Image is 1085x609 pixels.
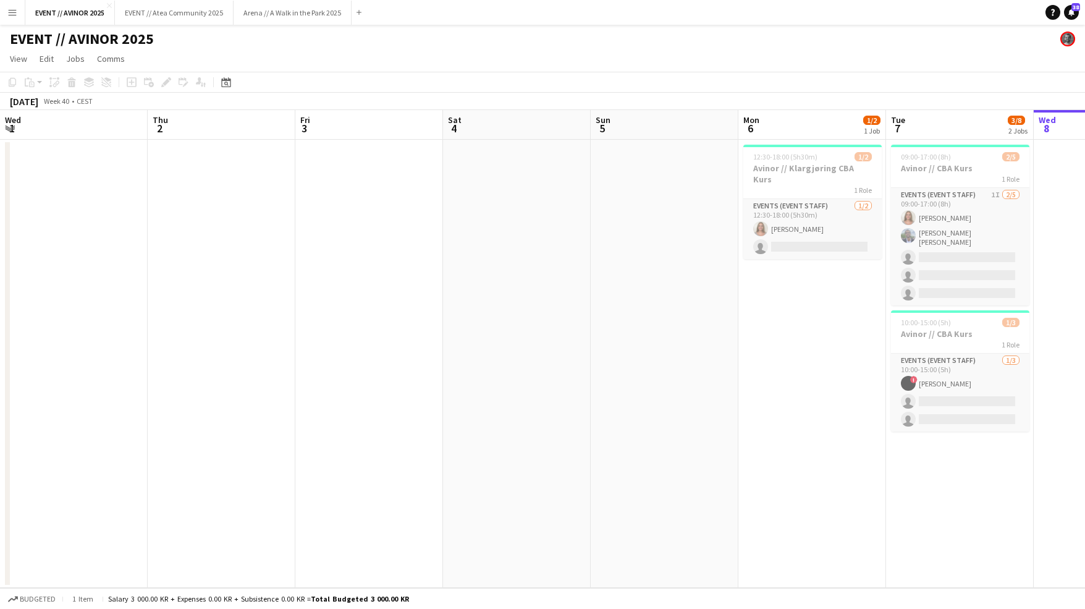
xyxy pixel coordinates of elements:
[891,145,1029,305] app-job-card: 09:00-17:00 (8h)2/5Avinor // CBA Kurs1 RoleEvents (Event Staff)1I2/509:00-17:00 (8h)[PERSON_NAME]...
[300,114,310,126] span: Fri
[594,121,610,135] span: 5
[1071,3,1080,11] span: 38
[35,51,59,67] a: Edit
[41,96,72,106] span: Week 40
[92,51,130,67] a: Comms
[10,53,27,64] span: View
[153,114,168,126] span: Thu
[446,121,462,135] span: 4
[741,121,759,135] span: 6
[40,53,54,64] span: Edit
[743,199,882,259] app-card-role: Events (Event Staff)1/212:30-18:00 (5h30m)[PERSON_NAME]
[10,95,38,108] div: [DATE]
[66,53,85,64] span: Jobs
[891,354,1029,432] app-card-role: Events (Event Staff)1/310:00-15:00 (5h)![PERSON_NAME]
[77,96,93,106] div: CEST
[151,121,168,135] span: 2
[855,152,872,161] span: 1/2
[1002,152,1020,161] span: 2/5
[1060,32,1075,46] app-user-avatar: Tarjei Tuv
[596,114,610,126] span: Sun
[863,116,880,125] span: 1/2
[753,152,817,161] span: 12:30-18:00 (5h30m)
[68,594,98,603] span: 1 item
[97,53,125,64] span: Comms
[854,185,872,195] span: 1 Role
[910,376,918,383] span: !
[108,594,409,603] div: Salary 3 000.00 KR + Expenses 0.00 KR + Subsistence 0.00 KR =
[10,30,154,48] h1: EVENT // AVINOR 2025
[864,126,880,135] div: 1 Job
[891,114,905,126] span: Tue
[3,121,21,135] span: 1
[311,594,409,603] span: Total Budgeted 3 000.00 KR
[1008,116,1025,125] span: 3/8
[1037,121,1056,135] span: 8
[1064,5,1079,20] a: 38
[891,163,1029,174] h3: Avinor // CBA Kurs
[1039,114,1056,126] span: Wed
[891,310,1029,432] app-job-card: 10:00-15:00 (5h)1/3Avinor // CBA Kurs1 RoleEvents (Event Staff)1/310:00-15:00 (5h)![PERSON_NAME]
[1002,174,1020,184] span: 1 Role
[448,114,462,126] span: Sat
[6,592,57,606] button: Budgeted
[1008,126,1028,135] div: 2 Jobs
[234,1,352,25] button: Arena // A Walk in the Park 2025
[743,163,882,185] h3: Avinor // Klargjøring CBA Kurs
[891,328,1029,339] h3: Avinor // CBA Kurs
[20,595,56,603] span: Budgeted
[298,121,310,135] span: 3
[891,188,1029,305] app-card-role: Events (Event Staff)1I2/509:00-17:00 (8h)[PERSON_NAME][PERSON_NAME] [PERSON_NAME]
[1002,340,1020,349] span: 1 Role
[743,145,882,259] app-job-card: 12:30-18:00 (5h30m)1/2Avinor // Klargjøring CBA Kurs1 RoleEvents (Event Staff)1/212:30-18:00 (5h3...
[5,114,21,126] span: Wed
[1002,318,1020,327] span: 1/3
[743,114,759,126] span: Mon
[5,51,32,67] a: View
[25,1,115,25] button: EVENT // AVINOR 2025
[115,1,234,25] button: EVENT // Atea Community 2025
[889,121,905,135] span: 7
[61,51,90,67] a: Jobs
[901,152,951,161] span: 09:00-17:00 (8h)
[901,318,951,327] span: 10:00-15:00 (5h)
